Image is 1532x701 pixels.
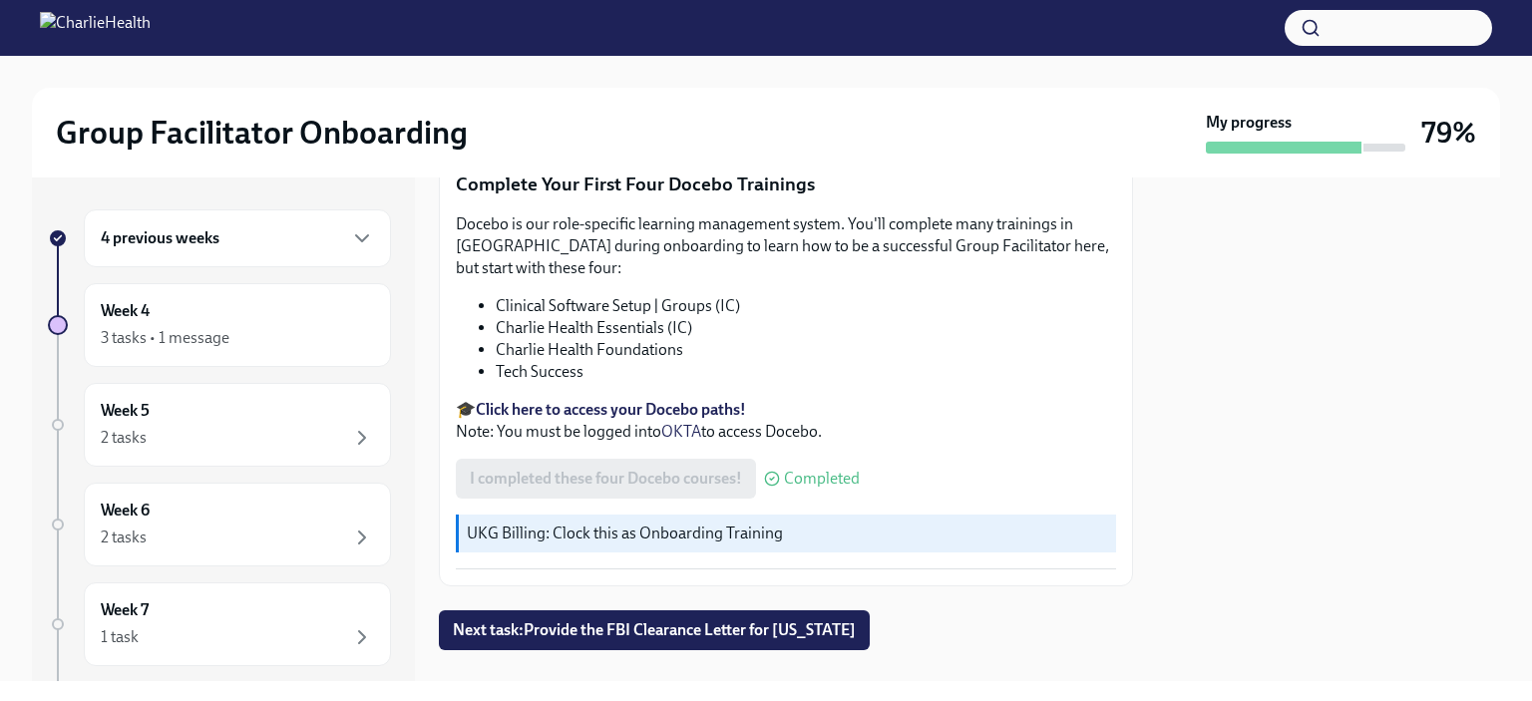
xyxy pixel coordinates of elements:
[84,209,391,267] div: 4 previous weeks
[456,172,1116,197] p: Complete Your First Four Docebo Trainings
[496,317,1116,339] li: Charlie Health Essentials (IC)
[101,400,150,422] h6: Week 5
[496,339,1116,361] li: Charlie Health Foundations
[101,427,147,449] div: 2 tasks
[439,610,870,650] button: Next task:Provide the FBI Clearance Letter for [US_STATE]
[1206,112,1292,134] strong: My progress
[101,626,139,648] div: 1 task
[48,582,391,666] a: Week 71 task
[101,300,150,322] h6: Week 4
[101,500,150,522] h6: Week 6
[101,526,147,548] div: 2 tasks
[496,361,1116,383] li: Tech Success
[101,227,219,249] h6: 4 previous weeks
[40,12,151,44] img: CharlieHealth
[784,471,860,487] span: Completed
[48,383,391,467] a: Week 52 tasks
[101,599,149,621] h6: Week 7
[48,483,391,566] a: Week 62 tasks
[101,327,229,349] div: 3 tasks • 1 message
[456,399,1116,443] p: 🎓 Note: You must be logged into to access Docebo.
[1421,115,1476,151] h3: 79%
[456,213,1116,279] p: Docebo is our role-specific learning management system. You'll complete many trainings in [GEOGRA...
[56,113,468,153] h2: Group Facilitator Onboarding
[661,422,701,441] a: OKTA
[496,295,1116,317] li: Clinical Software Setup | Groups (IC)
[48,283,391,367] a: Week 43 tasks • 1 message
[453,620,856,640] span: Next task : Provide the FBI Clearance Letter for [US_STATE]
[476,400,746,419] a: Click here to access your Docebo paths!
[467,523,1108,544] p: UKG Billing: Clock this as Onboarding Training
